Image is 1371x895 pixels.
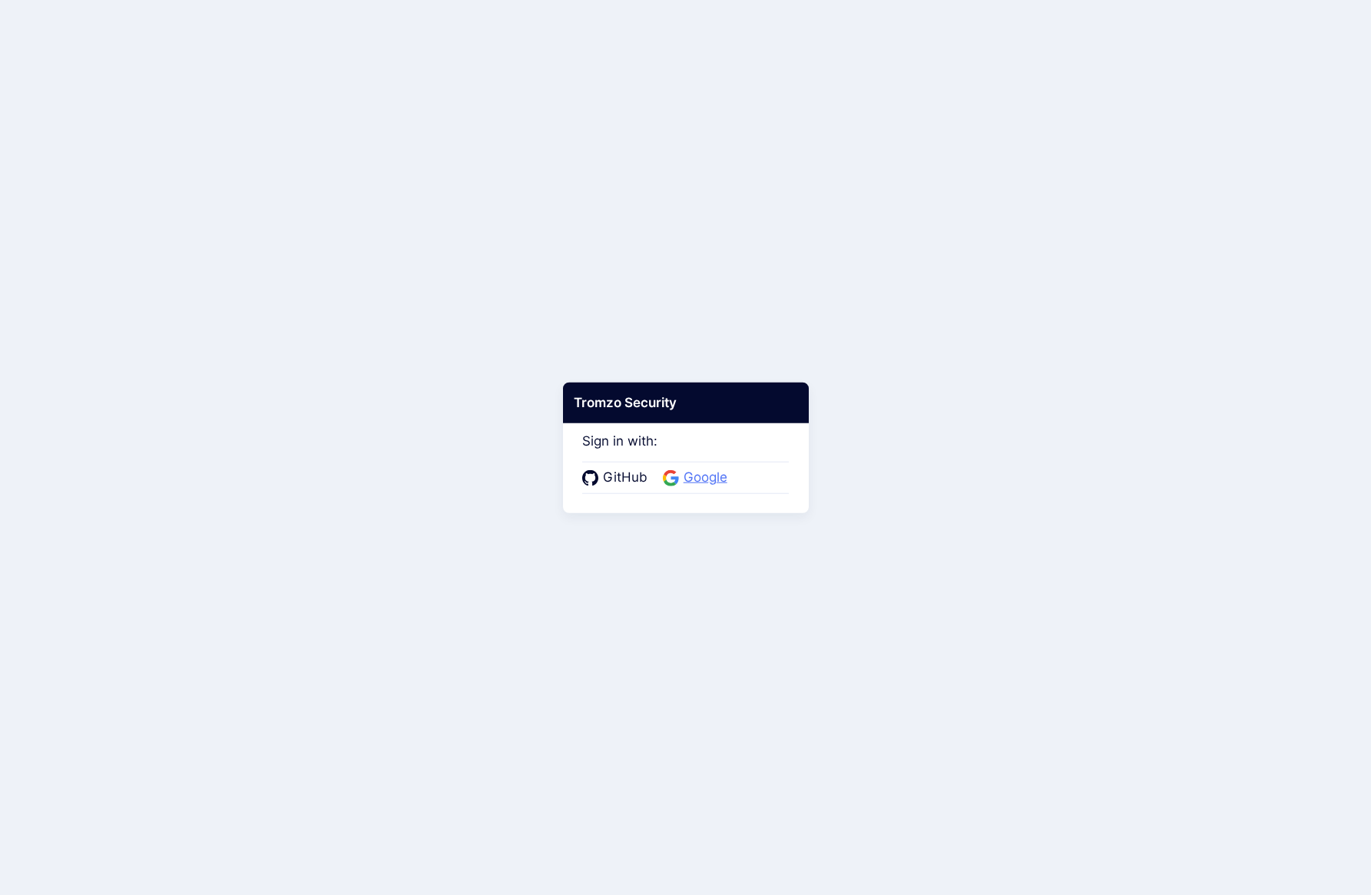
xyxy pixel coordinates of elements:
[679,468,732,488] span: Google
[582,412,790,493] div: Sign in with:
[663,468,732,488] a: Google
[582,468,652,488] a: GitHub
[598,468,652,488] span: GitHub
[563,382,809,423] div: Tromzo Security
